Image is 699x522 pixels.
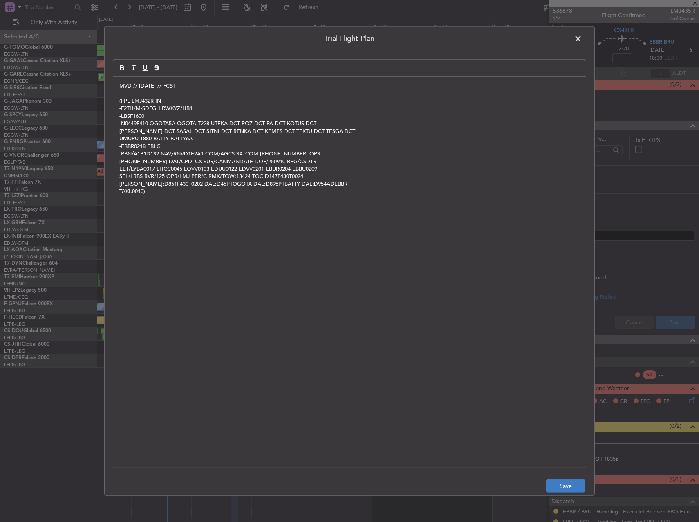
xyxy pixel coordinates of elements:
[119,157,580,165] p: [PHONE_NUMBER] DAT/CPDLCX SUR/CANMANDATE DOF/250910 REG/CSDTR
[119,135,580,142] p: UMUPU T880 BATTY BATTY6A
[119,180,580,188] p: [PERSON_NAME]:D851F430T0202 DAL:D45PTOGOTA DAL:D896PTBATTY DAL:D954ADEBBR
[119,150,580,157] p: -PBN/A1B1D1S2 NAV/RNVD1E2A1 COM/AGCS SATCOM [PHONE_NUMBER] OPS
[119,128,580,135] p: [PERSON_NAME] DCT SASAL DCT SITNI DCT RENKA DCT KEMES DCT TEKTU DCT TESGA DCT
[119,173,580,180] p: SEL/LRBS RVR/125 OPR/LMJ PER/C RMK/TOW:13424 TOC:D147F430T0024
[119,188,580,195] p: TAXI:0010)
[119,142,580,150] p: -EBBR0218 EBLG
[119,165,580,173] p: EET/LYBA0017 LHCC0045 LOVV0103 EDUU0122 EDVV0201 EBUR0204 EBBU0209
